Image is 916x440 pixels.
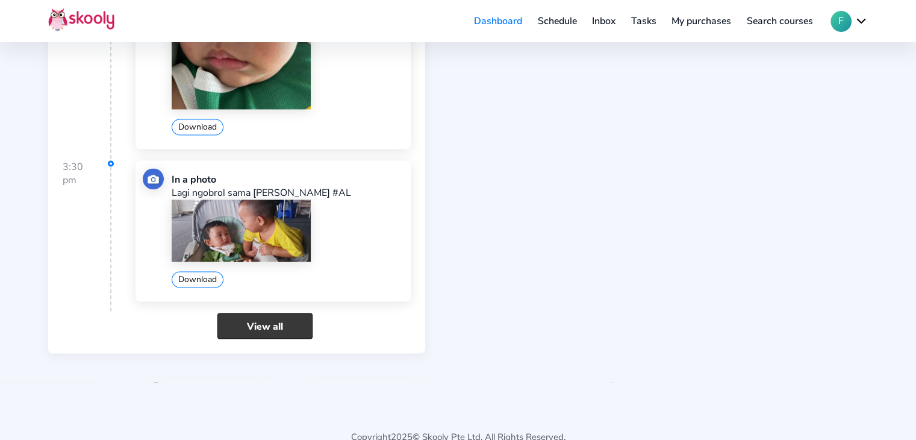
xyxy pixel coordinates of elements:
a: Inbox [584,11,623,31]
img: Skooly [48,8,114,31]
p: Lagi ngobrol sama [PERSON_NAME] #AL [172,186,403,200]
a: Tasks [623,11,664,31]
button: Download [172,271,223,288]
button: Fchevron down outline [830,11,868,32]
a: Dashboard [466,11,530,31]
img: 202412070848115500931045662322111429528484446419202508110830452465044847810081.jpg [172,200,310,262]
div: In a photo [172,173,403,186]
button: Download [172,119,223,135]
a: Search courses [739,11,821,31]
img: photo.jpg [143,168,164,189]
a: Schedule [530,11,585,31]
a: View all [217,313,313,339]
div: pm [63,174,110,187]
div: 3:30 [63,160,111,311]
a: My purchases [664,11,739,31]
